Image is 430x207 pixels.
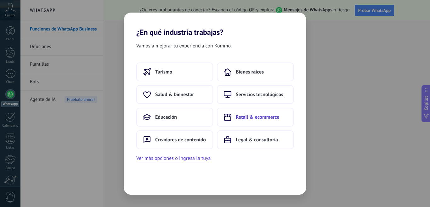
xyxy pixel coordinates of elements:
[136,108,213,127] button: Educación
[236,91,283,98] span: Servicios tecnológicos
[155,114,177,120] span: Educación
[236,137,278,143] span: Legal & consultoría
[217,63,294,81] button: Bienes raíces
[136,154,211,162] button: Ver más opciones o ingresa la tuya
[124,13,306,37] h2: ¿En qué industria trabajas?
[155,69,172,75] span: Turismo
[217,85,294,104] button: Servicios tecnológicos
[136,130,213,149] button: Creadores de contenido
[217,130,294,149] button: Legal & consultoría
[136,42,232,50] span: Vamos a mejorar tu experiencia con Kommo.
[236,69,264,75] span: Bienes raíces
[155,91,194,98] span: Salud & bienestar
[136,63,213,81] button: Turismo
[217,108,294,127] button: Retail & ecommerce
[136,85,213,104] button: Salud & bienestar
[236,114,279,120] span: Retail & ecommerce
[155,137,206,143] span: Creadores de contenido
